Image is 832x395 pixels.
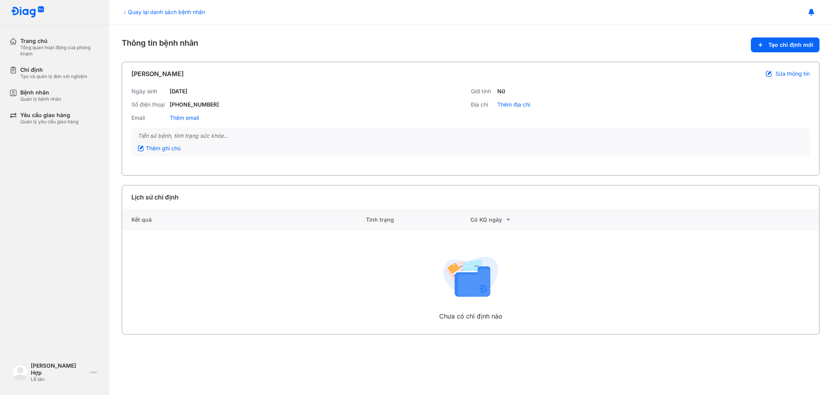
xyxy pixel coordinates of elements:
div: Quản lý yêu cầu giao hàng [20,119,78,125]
div: Chưa có chỉ định nào [439,311,502,321]
div: Thêm địa chỉ [497,101,530,108]
div: Có KQ ngày [470,215,575,224]
button: Tạo chỉ định mới [751,37,820,52]
img: logo [12,365,28,380]
div: Ngày sinh [131,88,167,95]
div: Quay lại danh sách bệnh nhân [122,8,205,16]
div: Chỉ định [20,66,87,73]
div: Tạo và quản lý đơn xét nghiệm [20,73,87,80]
div: Số điện thoại [131,101,167,108]
div: Tổng quan hoạt động của phòng khám [20,44,100,57]
div: Nữ [497,88,505,95]
div: Thêm ghi chú [138,145,181,152]
div: [PERSON_NAME] [131,69,184,78]
div: Địa chỉ [471,101,494,108]
div: Thêm email [170,114,199,121]
div: Thông tin bệnh nhân [122,37,820,52]
div: Kết quả [122,209,366,231]
div: Tiền sử bệnh, tình trạng sức khỏe... [138,132,804,139]
div: Yêu cầu giao hàng [20,112,78,119]
span: Sửa thông tin [775,70,810,77]
div: [PERSON_NAME] Hợp [31,362,87,376]
div: Tình trạng [366,209,470,231]
div: [PHONE_NUMBER] [170,101,219,108]
div: Giới tính [471,88,494,95]
div: Lịch sử chỉ định [131,192,179,202]
div: Bệnh nhân [20,89,61,96]
img: logo [11,6,44,18]
div: Trang chủ [20,37,100,44]
div: Quản lý bệnh nhân [20,96,61,102]
div: Email [131,114,167,121]
div: Lễ tân [31,376,87,383]
span: Tạo chỉ định mới [768,41,813,48]
div: [DATE] [170,88,187,95]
